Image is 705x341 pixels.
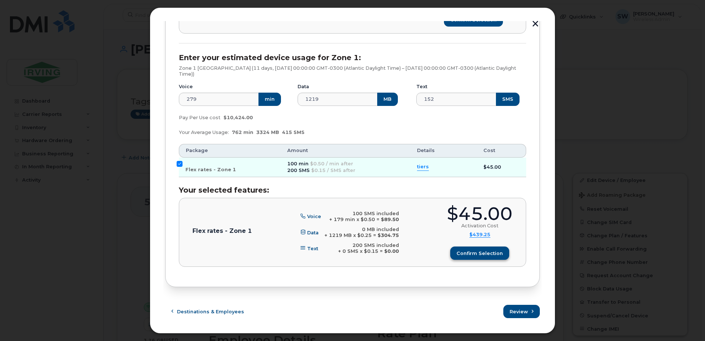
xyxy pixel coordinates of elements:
[461,223,499,229] div: Activation Cost
[410,144,477,157] th: Details
[477,144,526,157] th: Cost
[179,84,193,90] label: Voice
[338,242,399,248] div: 200 SMS included
[510,308,528,315] span: Review
[298,84,309,90] label: Data
[381,217,399,222] b: $89.50
[456,250,503,257] span: Confirm selection
[447,205,513,223] div: $45.00
[179,186,526,194] h3: Your selected features:
[329,211,399,217] div: 100 SMS included
[361,217,379,222] span: $0.50 =
[282,130,305,135] span: 415 SMS
[416,84,427,90] label: Text
[338,248,362,254] span: + 0 SMS x
[185,167,236,172] span: Flex rates - Zone 1
[179,65,526,77] p: Zone 1 [GEOGRAPHIC_DATA] (11 days, [DATE] 00:00:00 GMT-0300 (Atlantic Daylight Time) – [DATE] 00:...
[179,54,526,62] h3: Enter your estimated device usage for Zone 1:
[179,144,281,157] th: Package
[287,161,309,166] span: 100 min
[477,158,526,178] td: $45.00
[329,217,359,222] span: + 179 min x
[165,305,250,318] button: Destinations & Employees
[324,227,399,232] div: 0 MB included
[377,93,398,106] button: MB
[307,214,321,219] span: Voice
[324,232,356,238] span: + 1219 MB x
[179,115,220,120] span: Pay Per Use cost
[417,163,429,170] summary: tiers
[179,130,229,135] span: Your Average Usage:
[469,232,490,238] summary: $439.25
[258,93,281,106] button: min
[450,247,509,260] button: Confirm selection
[281,144,410,157] th: Amount
[177,308,244,315] span: Destinations & Employees
[223,115,253,120] span: $10,424.00
[384,248,399,254] b: $0.00
[307,230,319,235] span: Data
[357,232,376,238] span: $0.25 =
[256,130,279,135] span: 3324 MB
[503,305,540,318] button: Review
[364,248,383,254] span: $0.15 =
[307,245,318,251] span: Text
[232,130,253,135] span: 762 min
[496,93,520,106] button: SMS
[287,168,310,173] span: 200 SMS
[378,232,399,238] b: $304.75
[311,168,355,173] span: $0.15 / SMS after
[192,228,252,234] p: Flex rates - Zone 1
[310,161,353,166] span: $0.50 / min after
[177,161,183,167] input: Flex rates - Zone 1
